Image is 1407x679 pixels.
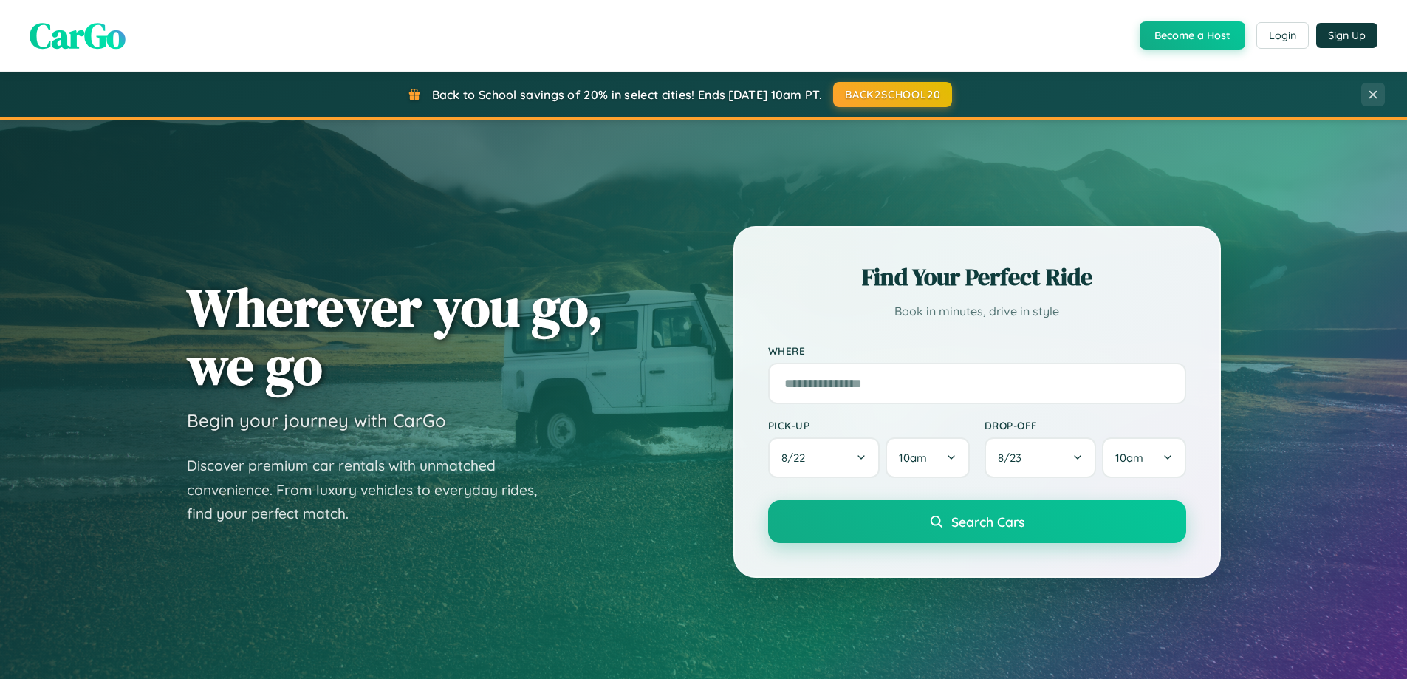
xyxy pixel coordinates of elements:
button: 8/22 [768,437,880,478]
span: CarGo [30,11,126,60]
button: Login [1256,22,1309,49]
button: 10am [886,437,969,478]
label: Where [768,344,1186,357]
button: 8/23 [985,437,1097,478]
span: 8 / 22 [781,451,812,465]
button: Sign Up [1316,23,1377,48]
span: 10am [899,451,927,465]
h2: Find Your Perfect Ride [768,261,1186,293]
h1: Wherever you go, we go [187,278,603,395]
h3: Begin your journey with CarGo [187,409,446,431]
button: BACK2SCHOOL20 [833,82,952,107]
button: Become a Host [1140,21,1245,50]
button: 10am [1102,437,1185,478]
p: Book in minutes, drive in style [768,301,1186,322]
span: Search Cars [951,513,1024,530]
span: Back to School savings of 20% in select cities! Ends [DATE] 10am PT. [432,87,822,102]
span: 10am [1115,451,1143,465]
button: Search Cars [768,500,1186,543]
p: Discover premium car rentals with unmatched convenience. From luxury vehicles to everyday rides, ... [187,454,556,526]
span: 8 / 23 [998,451,1029,465]
label: Drop-off [985,419,1186,431]
label: Pick-up [768,419,970,431]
